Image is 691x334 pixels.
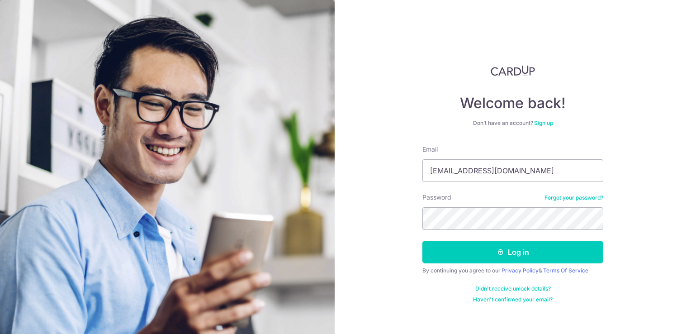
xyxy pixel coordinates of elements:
[502,267,539,274] a: Privacy Policy
[422,193,451,202] label: Password
[422,267,603,274] div: By continuing you agree to our &
[473,296,553,303] a: Haven't confirmed your email?
[422,145,438,154] label: Email
[534,119,553,126] a: Sign up
[544,194,603,201] a: Forgot your password?
[422,94,603,112] h4: Welcome back!
[422,241,603,263] button: Log in
[475,285,551,292] a: Didn't receive unlock details?
[422,119,603,127] div: Don’t have an account?
[543,267,588,274] a: Terms Of Service
[422,159,603,182] input: Enter your Email
[491,65,535,76] img: CardUp Logo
